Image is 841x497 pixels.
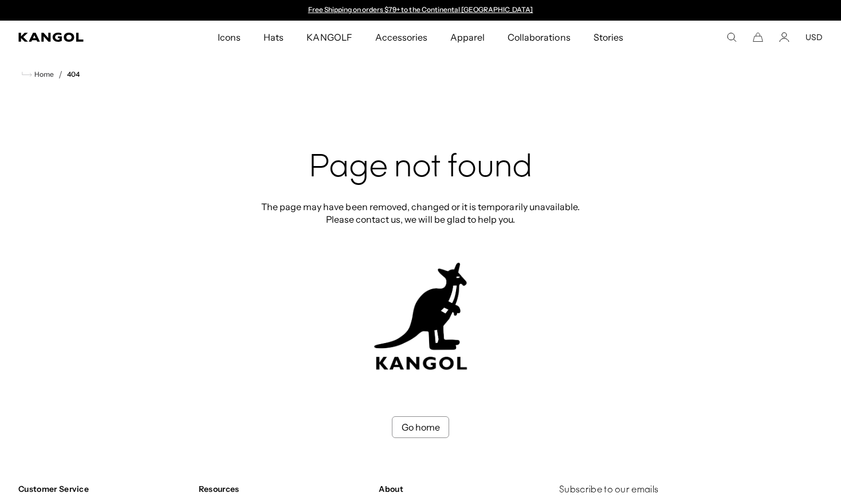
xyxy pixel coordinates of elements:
img: kangol-404-logo.jpg [372,262,469,370]
div: 1 of 2 [302,6,539,15]
a: Account [779,32,789,42]
h4: Customer Service [18,484,190,494]
span: KANGOLF [306,21,352,54]
span: Apparel [450,21,485,54]
li: / [54,68,62,81]
span: Stories [594,21,623,54]
a: 404 [67,70,80,78]
button: USD [805,32,823,42]
a: Kangol [18,33,144,42]
h4: Subscribe to our emails [559,484,823,496]
h4: About [379,484,550,494]
h2: Page not found [258,150,583,187]
a: Icons [206,21,252,54]
a: Stories [582,21,635,54]
a: Home [22,69,54,80]
a: KANGOLF [295,21,363,54]
button: Cart [753,32,763,42]
span: Collaborations [508,21,570,54]
a: Free Shipping on orders $79+ to the Continental [GEOGRAPHIC_DATA] [308,5,533,14]
span: Hats [264,21,284,54]
h4: Resources [199,484,370,494]
a: Collaborations [496,21,581,54]
span: Home [32,70,54,78]
span: Icons [218,21,241,54]
slideshow-component: Announcement bar [302,6,539,15]
p: The page may have been removed, changed or it is temporarily unavailable. Please contact us, we w... [258,200,583,226]
div: Announcement [302,6,539,15]
a: Accessories [364,21,439,54]
summary: Search here [726,32,737,42]
span: Accessories [375,21,427,54]
a: Go home [392,416,449,438]
a: Hats [252,21,295,54]
a: Apparel [439,21,496,54]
